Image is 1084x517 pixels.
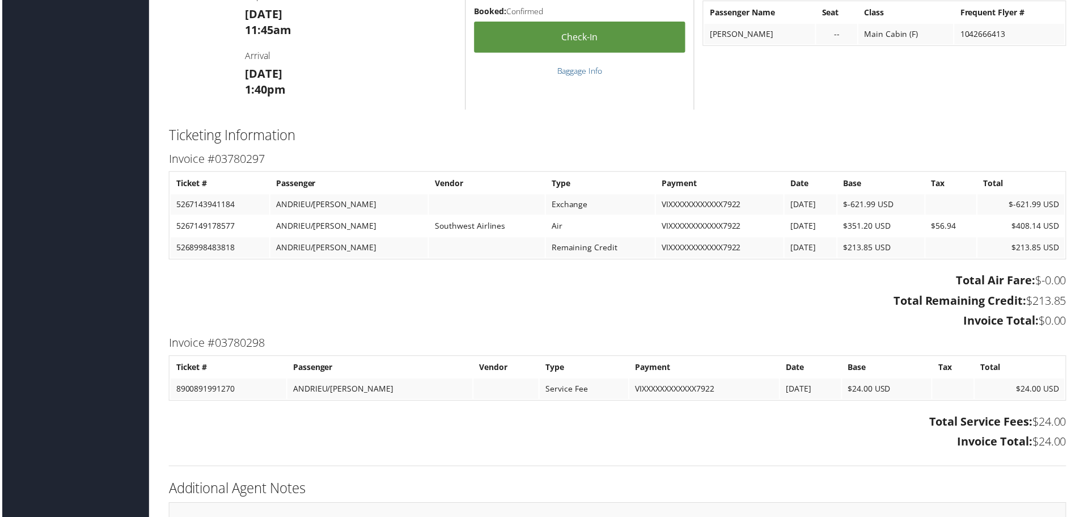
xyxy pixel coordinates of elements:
div: -- [823,29,853,39]
td: Remaining Credit [546,238,655,259]
td: [PERSON_NAME] [705,24,816,44]
td: $213.85 USD [839,238,926,259]
td: $24.00 USD [977,380,1067,401]
td: $213.85 USD [980,238,1067,259]
td: [DATE] [786,217,838,237]
th: Ticket # [169,359,285,379]
h2: Ticketing Information [167,126,1069,145]
strong: Total Service Fees: [931,415,1035,431]
th: Total [977,359,1067,379]
th: Class [860,2,956,23]
th: Tax [934,359,976,379]
th: Tax [928,174,979,194]
th: Payment [657,174,785,194]
th: Frequent Flyer # [956,2,1067,23]
a: Check-in [474,22,686,53]
td: $351.20 USD [839,217,926,237]
th: Date [781,359,842,379]
td: Service Fee [540,380,629,401]
th: Payment [630,359,780,379]
h3: Invoice #03780297 [167,152,1069,167]
th: Type [546,174,655,194]
strong: Total Remaining Credit: [895,294,1028,309]
td: [DATE] [781,380,842,401]
strong: [DATE] [244,66,281,82]
h3: Invoice #03780298 [167,337,1069,352]
th: Base [844,359,934,379]
h5: Confirmed [474,6,686,17]
td: ANDRIEU/[PERSON_NAME] [286,380,472,401]
td: 1042666413 [956,24,1067,44]
th: Passenger [286,359,472,379]
td: Main Cabin (F) [860,24,956,44]
strong: Total Air Fare: [958,274,1038,289]
strong: [DATE] [244,6,281,22]
h3: $24.00 [167,436,1069,452]
strong: Invoice Total: [966,314,1041,330]
th: Base [839,174,926,194]
th: Passenger [269,174,427,194]
h3: $24.00 [167,415,1069,431]
th: Type [540,359,629,379]
strong: Booked: [474,6,506,16]
td: Exchange [546,195,655,216]
th: Vendor [429,174,545,194]
h3: $213.85 [167,294,1069,310]
td: $-621.99 USD [980,195,1067,216]
td: 5268998483818 [169,238,268,259]
h3: $0.00 [167,314,1069,330]
td: Southwest Airlines [429,217,545,237]
th: Passenger Name [705,2,816,23]
h2: Additional Agent Notes [167,481,1069,500]
td: ANDRIEU/[PERSON_NAME] [269,195,427,216]
td: [DATE] [786,238,838,259]
th: Date [786,174,838,194]
th: Ticket # [169,174,268,194]
td: $-621.99 USD [839,195,926,216]
td: $24.00 USD [844,380,934,401]
td: $56.94 [928,217,979,237]
td: 5267149178577 [169,217,268,237]
a: Baggage Info [557,66,603,77]
strong: 11:45am [244,22,290,37]
td: VIXXXXXXXXXXXX7922 [630,380,780,401]
td: VIXXXXXXXXXXXX7922 [657,195,785,216]
strong: Invoice Total: [959,436,1035,451]
td: [DATE] [786,195,838,216]
td: ANDRIEU/[PERSON_NAME] [269,217,427,237]
td: $408.14 USD [980,217,1067,237]
th: Vendor [473,359,539,379]
td: Air [546,217,655,237]
h3: $-0.00 [167,274,1069,289]
td: ANDRIEU/[PERSON_NAME] [269,238,427,259]
strong: 1:40pm [244,82,285,98]
td: 5267143941184 [169,195,268,216]
th: Total [980,174,1067,194]
td: VIXXXXXXXXXXXX7922 [657,217,785,237]
td: VIXXXXXXXXXXXX7922 [657,238,785,259]
th: Seat [818,2,859,23]
td: 8900891991270 [169,380,285,401]
h4: Arrival [244,49,456,62]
